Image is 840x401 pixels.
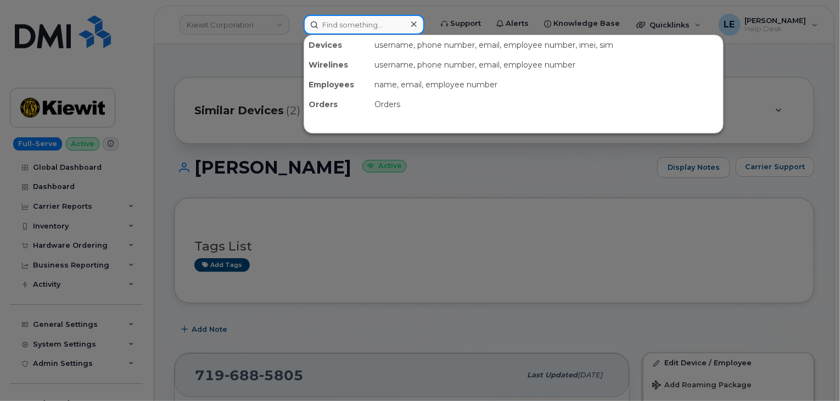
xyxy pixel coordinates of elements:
[370,75,723,94] div: name, email, employee number
[370,55,723,75] div: username, phone number, email, employee number
[370,94,723,114] div: Orders
[304,94,370,114] div: Orders
[370,35,723,55] div: username, phone number, email, employee number, imei, sim
[304,75,370,94] div: Employees
[792,353,832,393] iframe: Messenger Launcher
[304,35,370,55] div: Devices
[304,55,370,75] div: Wirelines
